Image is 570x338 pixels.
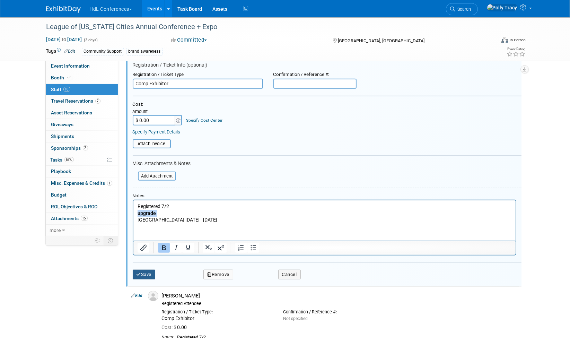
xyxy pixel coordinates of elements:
a: Asset Reservations [46,107,118,119]
div: Registered Attendee [162,301,516,306]
div: Registration / Ticket Type [133,72,263,78]
a: Sponsorships2 [46,142,118,154]
a: Specify Cost Center [186,118,222,123]
a: Playbook [46,166,118,177]
button: Remove [203,270,233,279]
span: more [50,227,61,233]
a: Search [446,3,478,15]
button: Committed [168,36,210,44]
div: Event Rating [507,47,525,51]
div: [PERSON_NAME] [162,293,516,299]
span: 7 [95,98,100,104]
button: Underline [182,243,194,253]
a: Misc. Expenses & Credits1 [46,177,118,189]
span: 2 [83,145,88,150]
a: ROI, Objectives & ROO [46,201,118,213]
span: Cost: $ [162,324,177,330]
span: 10 [63,87,70,92]
td: Toggle Event Tabs [104,236,118,245]
div: Comp Exhibitor [162,315,273,322]
a: Shipments [46,131,118,142]
button: Cancel [278,270,301,279]
a: Giveaways [46,119,118,130]
span: Asset Reservations [51,110,93,115]
i: Booth reservation complete [68,76,71,79]
img: Format-Inperson.png [501,37,508,43]
span: Attachments [51,216,88,221]
span: Staff [51,87,70,92]
div: Confirmation / Reference #: [273,72,357,78]
iframe: Rich Text Area [133,200,516,241]
button: Insert/edit link [138,243,149,253]
td: Personalize Event Tab Strip [92,236,104,245]
div: Amount [133,109,183,115]
a: Booth [46,72,118,84]
div: Registration / Ticket Info (optional) [133,62,521,68]
a: Edit [64,49,76,54]
td: Tags [46,47,76,55]
span: 1 [107,181,112,186]
button: Subscript [202,243,214,253]
span: [GEOGRAPHIC_DATA], [GEOGRAPHIC_DATA] [338,38,424,43]
span: 0.00 [162,324,190,330]
span: (3 days) [84,38,98,42]
a: Travel Reservations7 [46,95,118,107]
span: ROI, Objectives & ROO [51,204,98,209]
button: Numbered list [235,243,247,253]
span: Budget [51,192,67,198]
span: to [61,37,68,42]
a: Tasks63% [46,154,118,166]
span: Sponsorships [51,145,88,151]
button: Save [133,270,156,279]
button: Superscript [214,243,226,253]
span: Shipments [51,133,74,139]
div: Event Format [455,36,526,46]
button: Bullet list [247,243,259,253]
img: Polly Tracy [487,4,518,11]
div: brand awareness [126,48,163,55]
span: Booth [51,75,72,80]
span: Not specified [283,316,308,321]
div: In-Person [509,37,526,43]
span: Search [455,7,471,12]
a: more [46,225,118,236]
span: Misc. Expenses & Credits [51,180,112,186]
span: Tasks [51,157,74,163]
div: Notes [133,193,516,199]
a: Event Information [46,60,118,72]
div: Registration / Ticket Type: [162,309,273,315]
span: [DATE] [DATE] [46,36,82,43]
div: League of [US_STATE] Cities Annual Conference + Expo [44,21,485,33]
a: Budget [46,189,118,201]
img: ExhibitDay [46,6,81,13]
span: 15 [81,216,88,221]
button: Italic [170,243,182,253]
div: Misc. Attachments & Notes [133,161,521,167]
a: Staff10 [46,84,118,95]
div: Confirmation / Reference #: [283,309,395,315]
img: Associate-Profile-5.png [148,291,158,301]
div: Cost: [133,102,521,107]
span: Playbook [51,168,71,174]
a: Attachments15 [46,213,118,224]
div: Community Support [82,48,124,55]
span: 63% [64,157,74,162]
button: Bold [158,243,169,253]
a: Edit [131,293,143,298]
span: Event Information [51,63,90,69]
a: Specify Payment Details [133,129,181,135]
span: Travel Reservations [51,98,100,104]
span: Giveaways [51,122,74,127]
